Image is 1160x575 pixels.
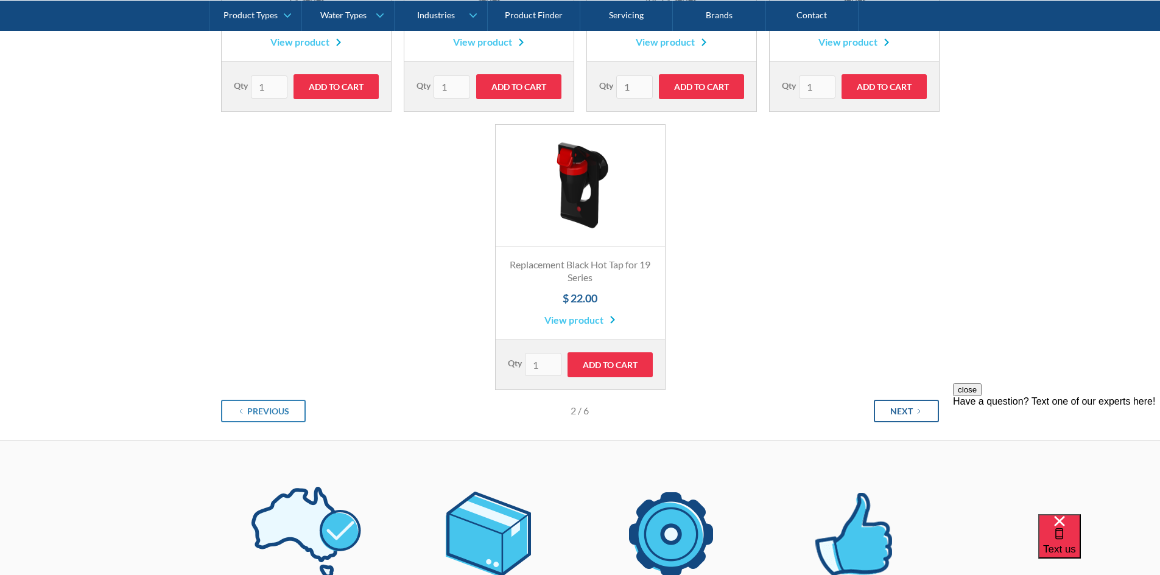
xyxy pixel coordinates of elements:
input: Add to Cart [568,352,653,377]
h3: Replacement Black Hot Tap for 19 Series [508,259,653,284]
a: View product [636,35,707,49]
a: Next Page [874,400,939,422]
a: View product [818,35,890,49]
label: Qty [599,79,613,92]
div: Water Types [320,10,367,20]
h4: $ 22.00 [508,290,653,307]
label: Qty [417,79,431,92]
iframe: podium webchat widget prompt [953,383,1160,529]
label: Qty [508,357,522,369]
label: Qty [234,79,248,92]
a: View product [270,35,342,49]
div: Previous [247,405,289,417]
div: Product Types [223,10,278,20]
div: Page 2 of 6 [463,403,697,418]
input: Add to Cart [659,74,744,99]
input: Add to Cart [476,74,561,99]
iframe: podium webchat widget bubble [1038,514,1160,575]
input: Add to Cart [294,74,379,99]
div: Next [890,405,913,417]
a: Previous Page [221,400,306,422]
input: Add to Cart [842,74,927,99]
a: View product [453,35,524,49]
div: List [221,390,940,422]
div: Industries [417,10,455,20]
a: View product [544,313,616,327]
label: Qty [782,79,796,92]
